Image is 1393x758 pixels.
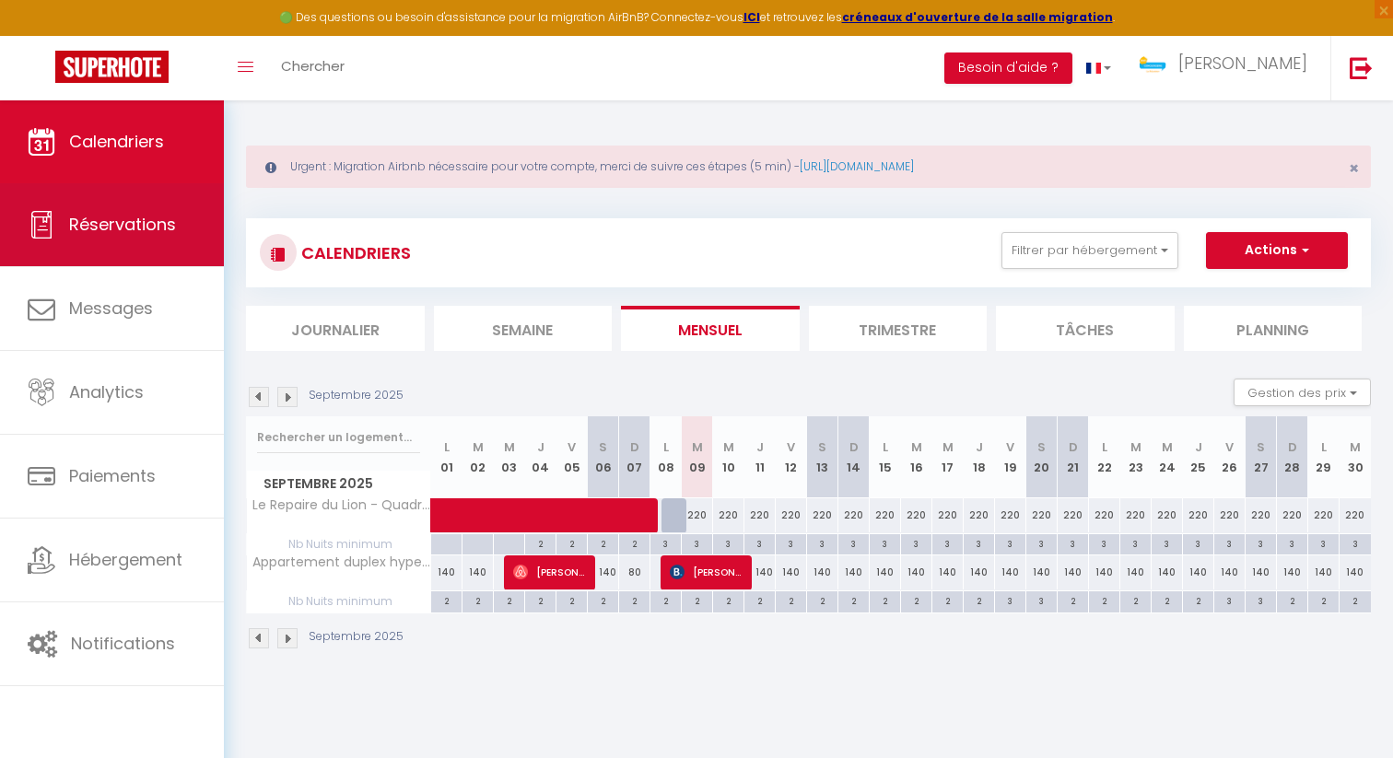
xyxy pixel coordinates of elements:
abbr: L [1321,438,1327,456]
div: 2 [1340,591,1371,609]
th: 06 [588,416,619,498]
div: 3 [1058,534,1088,552]
div: 2 [650,591,681,609]
div: 3 [650,534,681,552]
th: 21 [1058,416,1089,498]
div: Urgent : Migration Airbnb nécessaire pour votre compte, merci de suivre ces étapes (5 min) - [246,146,1371,188]
abbr: J [976,438,983,456]
div: 2 [556,591,587,609]
button: Filtrer par hébergement [1001,232,1178,269]
div: 2 [1308,591,1339,609]
li: Planning [1184,306,1363,351]
div: 3 [682,534,712,552]
abbr: M [911,438,922,456]
abbr: S [1037,438,1046,456]
div: 2 [744,591,775,609]
div: 3 [1120,534,1151,552]
div: 3 [1152,534,1182,552]
button: Gestion des prix [1234,379,1371,406]
div: 140 [1089,555,1120,589]
abbr: L [883,438,888,456]
div: 140 [807,555,838,589]
abbr: D [849,438,859,456]
div: 2 [1277,591,1307,609]
th: 14 [838,416,870,498]
abbr: M [504,438,515,456]
abbr: S [599,438,607,456]
div: 140 [1026,555,1058,589]
div: 2 [1183,591,1213,609]
span: × [1349,157,1359,180]
div: 2 [431,591,462,609]
th: 29 [1308,416,1340,498]
div: 80 [619,555,650,589]
p: Septembre 2025 [309,387,404,404]
abbr: J [756,438,764,456]
abbr: J [537,438,544,456]
th: 01 [431,416,462,498]
li: Mensuel [621,306,800,351]
li: Trimestre [809,306,988,351]
button: Besoin d'aide ? [944,52,1072,84]
abbr: V [787,438,795,456]
div: 3 [1277,534,1307,552]
th: 22 [1089,416,1120,498]
th: 18 [964,416,995,498]
div: 3 [1026,591,1057,609]
div: 3 [776,534,806,552]
abbr: M [692,438,703,456]
div: 140 [1120,555,1152,589]
div: 2 [682,591,712,609]
span: Calendriers [69,130,164,153]
div: 140 [932,555,964,589]
abbr: L [1102,438,1107,456]
a: créneaux d'ouverture de la salle migration [842,9,1113,25]
div: 2 [494,591,524,609]
th: 17 [932,416,964,498]
span: Paiements [69,464,156,487]
a: ICI [743,9,760,25]
th: 02 [462,416,494,498]
th: 28 [1277,416,1308,498]
th: 20 [1026,416,1058,498]
th: 26 [1214,416,1246,498]
div: 220 [1246,498,1277,532]
div: 140 [1340,555,1371,589]
div: 220 [776,498,807,532]
th: 30 [1340,416,1371,498]
span: Analytics [69,380,144,403]
span: Hébergement [69,548,182,571]
li: Tâches [996,306,1175,351]
th: 03 [494,416,525,498]
div: 3 [807,534,837,552]
th: 05 [556,416,588,498]
span: Notifications [71,632,175,655]
a: Chercher [267,36,358,100]
span: Septembre 2025 [247,471,430,497]
span: [PERSON_NAME] [513,554,586,589]
div: 2 [964,591,994,609]
div: 3 [1089,534,1119,552]
span: Nb Nuits minimum [247,591,430,612]
div: 220 [995,498,1026,532]
div: 2 [525,591,556,609]
div: 2 [1058,591,1088,609]
div: 2 [776,591,806,609]
div: 2 [525,534,556,552]
div: 3 [932,534,963,552]
a: ... [PERSON_NAME] [1125,36,1330,100]
div: 2 [588,591,618,609]
div: 3 [901,534,931,552]
div: 2 [1120,591,1151,609]
li: Journalier [246,306,425,351]
th: 19 [995,416,1026,498]
abbr: L [444,438,450,456]
div: 140 [1152,555,1183,589]
li: Semaine [434,306,613,351]
th: 11 [744,416,776,498]
th: 08 [650,416,682,498]
abbr: M [723,438,734,456]
div: 2 [870,591,900,609]
th: 10 [713,416,744,498]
